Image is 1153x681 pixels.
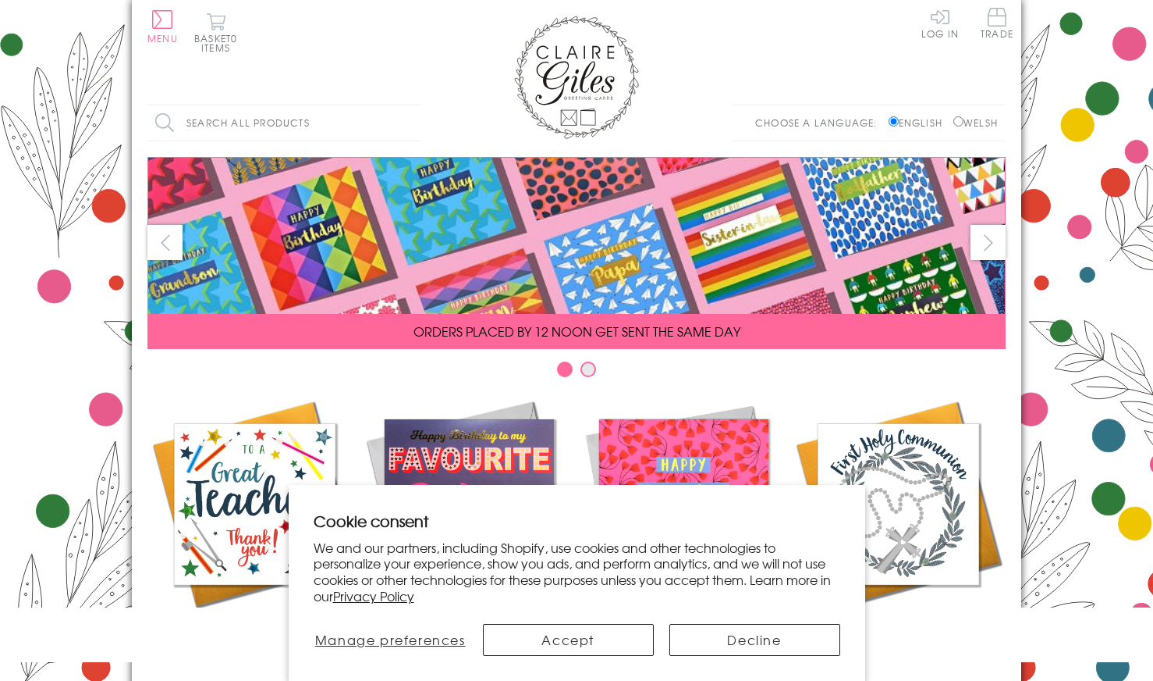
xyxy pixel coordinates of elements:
[889,116,950,130] label: English
[580,362,596,377] button: Carousel Page 2
[147,31,178,45] span: Menu
[314,540,840,604] p: We and our partners, including Shopify, use cookies and other technologies to personalize your ex...
[194,12,237,52] button: Basket0 items
[953,116,998,130] label: Welsh
[514,16,639,139] img: Claire Giles Greetings Cards
[483,624,654,656] button: Accept
[313,624,467,656] button: Manage preferences
[147,105,420,141] input: Search all products
[413,322,740,340] span: ORDERS PLACED BY 12 NOON GET SENT THE SAME DAY
[557,362,573,377] button: Carousel Page 1 (Current Slide)
[333,587,414,605] a: Privacy Policy
[981,8,1013,38] span: Trade
[147,10,178,43] button: Menu
[362,397,576,642] a: New Releases
[576,397,791,642] a: Birthdays
[147,225,183,260] button: prev
[315,630,466,649] span: Manage preferences
[147,397,362,642] a: Academic
[921,8,959,38] a: Log In
[669,624,840,656] button: Decline
[201,31,237,55] span: 0 items
[405,105,420,141] input: Search
[970,225,1006,260] button: next
[147,361,1006,385] div: Carousel Pagination
[981,8,1013,41] a: Trade
[889,116,899,127] input: English
[791,397,1006,661] a: Communion and Confirmation
[755,116,885,130] p: Choose a language:
[314,510,840,532] h2: Cookie consent
[953,116,963,127] input: Welsh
